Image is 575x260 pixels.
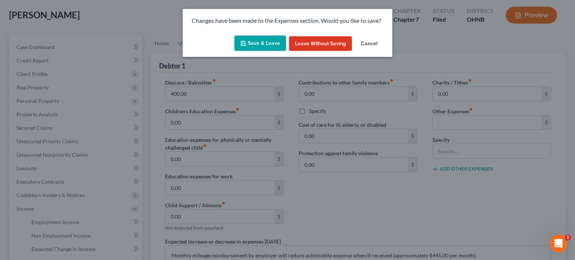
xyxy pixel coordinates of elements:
[355,36,383,51] button: Cancel
[192,16,383,25] p: Changes have been made to the Expenses section. Would you like to save?
[234,36,286,51] button: Save & Leave
[289,36,352,51] button: Leave without Saving
[550,235,568,253] iframe: Intercom live chat
[565,235,571,241] span: 1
